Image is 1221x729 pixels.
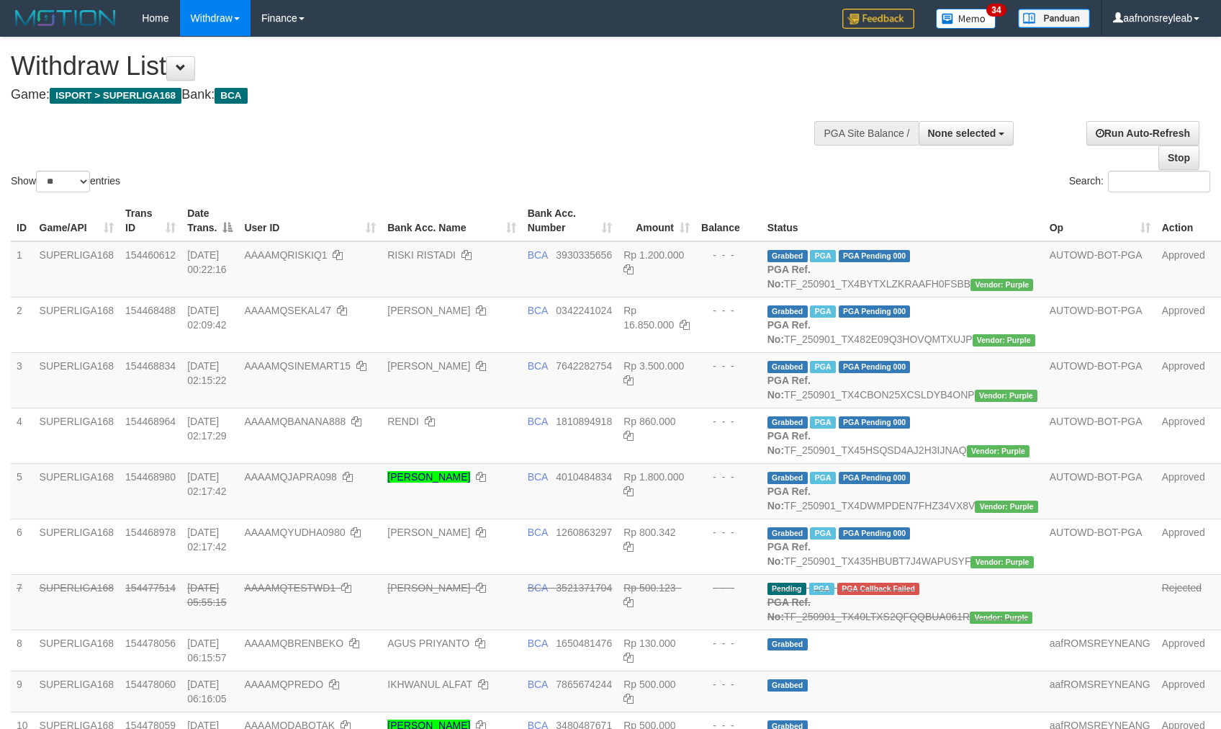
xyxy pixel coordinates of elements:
[767,361,808,373] span: Grabbed
[125,305,176,316] span: 154468488
[970,612,1032,624] span: Vendor URL: https://trx4.1velocity.biz
[244,249,327,261] span: AAAAMQRISKIQ1
[125,471,176,483] span: 154468980
[528,527,548,538] span: BCA
[1044,408,1156,463] td: AUTOWD-BOT-PGA
[839,250,911,262] span: PGA Pending
[623,249,684,261] span: Rp 1.200.000
[34,574,120,630] td: SUPERLIGA168
[120,200,181,241] th: Trans ID: activate to sort column ascending
[970,556,1033,568] span: Vendor URL: https://trx4.1velocity.biz
[810,250,835,262] span: Marked by aafnonsreyleab
[623,638,675,649] span: Rp 130.000
[762,241,1044,298] td: TF_250901_TX4BYTXLZKRAAFH0FSBB
[125,360,176,372] span: 154468834
[701,414,756,429] div: - - -
[919,121,1014,146] button: None selected
[1044,519,1156,574] td: AUTOWD-BOT-PGA
[187,305,227,331] span: [DATE] 02:09:42
[618,200,695,241] th: Amount: activate to sort column ascending
[556,249,612,261] span: Copy 3930335656 to clipboard
[34,200,120,241] th: Game/API: activate to sort column ascending
[244,582,335,594] span: AAAAMQTESTWD1
[34,241,120,298] td: SUPERLIGA168
[767,638,808,650] span: Grabbed
[767,541,811,567] b: PGA Ref. No:
[387,249,456,261] a: RISKI RISTADI
[1044,200,1156,241] th: Op: activate to sort column ascending
[973,334,1035,346] span: Vendor URL: https://trx4.1velocity.biz
[701,359,756,373] div: - - -
[762,297,1044,352] td: TF_250901_TX482E09Q3HOVQMTXUJP
[623,305,674,331] span: Rp 16.850.000
[11,171,120,192] label: Show entries
[187,249,227,275] span: [DATE] 00:22:16
[215,88,247,104] span: BCA
[762,463,1044,519] td: TF_250901_TX4DWMPDEN7FHZ34VX8V
[187,638,227,663] span: [DATE] 06:15:57
[810,361,835,373] span: Marked by aafnonsreyleab
[528,679,548,690] span: BCA
[50,88,181,104] span: ISPORT > SUPERLIGA168
[623,527,675,538] span: Rp 800.342
[767,416,808,429] span: Grabbed
[382,200,521,241] th: Bank Acc. Name: activate to sort column ascending
[762,352,1044,408] td: TF_250901_TX4CBON25XCSLDYB4ONP
[387,679,472,690] a: IKHWANUL ALFAT
[1044,352,1156,408] td: AUTOWD-BOT-PGA
[528,416,548,427] span: BCA
[1108,171,1210,192] input: Search:
[556,305,612,316] span: Copy 0342241024 to clipboard
[1044,671,1156,712] td: aafROMSREYNEANG
[187,360,227,386] span: [DATE] 02:15:22
[767,264,811,290] b: PGA Ref. No:
[701,248,756,262] div: - - -
[556,471,612,483] span: Copy 4010484834 to clipboard
[11,574,34,630] td: 7
[556,416,612,427] span: Copy 1810894918 to clipboard
[810,527,835,540] span: Marked by aafchoeunmanni
[11,630,34,671] td: 8
[556,582,612,594] span: Copy 3521371704 to clipboard
[928,128,996,139] span: None selected
[767,305,808,318] span: Grabbed
[11,519,34,574] td: 6
[810,472,835,484] span: Marked by aafchoeunmanni
[623,582,675,594] span: Rp 500.123
[522,200,618,241] th: Bank Acc. Number: activate to sort column ascending
[767,596,811,622] b: PGA Ref. No:
[970,279,1033,291] span: Vendor URL: https://trx4.1velocity.biz
[34,671,120,712] td: SUPERLIGA168
[1044,297,1156,352] td: AUTOWD-BOT-PGA
[809,583,834,595] span: Marked by aafmaleo
[767,486,811,511] b: PGA Ref. No:
[814,121,918,146] div: PGA Site Balance /
[842,9,914,29] img: Feedback.jpg
[244,305,331,316] span: AAAAMQSEKAL47
[556,638,612,649] span: Copy 1650481476 to clipboard
[238,200,382,241] th: User ID: activate to sort column ascending
[11,352,34,408] td: 3
[528,638,548,649] span: BCA
[528,249,548,261] span: BCA
[967,445,1029,457] span: Vendor URL: https://trx4.1velocity.biz
[187,471,227,497] span: [DATE] 02:17:42
[187,582,227,608] span: [DATE] 05:55:15
[125,582,176,594] span: 154477514
[975,501,1037,513] span: Vendor URL: https://trx4.1velocity.biz
[1018,9,1090,28] img: panduan.png
[125,249,176,261] span: 154460612
[767,375,811,401] b: PGA Ref. No:
[1044,241,1156,298] td: AUTOWD-BOT-PGA
[701,677,756,692] div: - - -
[767,583,806,595] span: Pending
[34,408,120,463] td: SUPERLIGA168
[11,88,800,102] h4: Game: Bank:
[34,463,120,519] td: SUPERLIGA168
[762,519,1044,574] td: TF_250901_TX435HBUBT7J4WAPUSYF
[762,200,1044,241] th: Status
[1086,121,1199,146] a: Run Auto-Refresh
[767,430,811,456] b: PGA Ref. No:
[936,9,996,29] img: Button%20Memo.svg
[556,527,612,538] span: Copy 1260863297 to clipboard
